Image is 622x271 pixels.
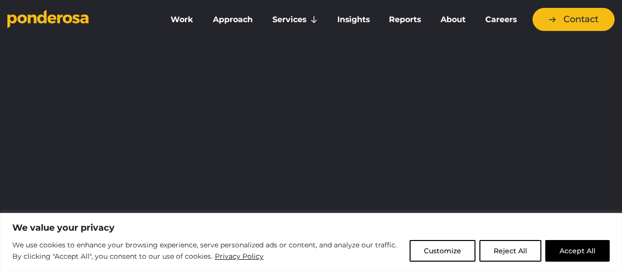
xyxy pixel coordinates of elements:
a: Contact [533,8,615,31]
button: Accept All [545,240,610,262]
a: Privacy Policy [214,250,264,262]
a: Go to homepage [7,10,148,30]
p: We value your privacy [12,222,610,234]
a: Approach [205,9,261,30]
a: Work [163,9,201,30]
button: Reject All [479,240,541,262]
a: Careers [477,9,525,30]
a: Services [265,9,326,30]
button: Customize [410,240,475,262]
p: We use cookies to enhance your browsing experience, serve personalized ads or content, and analyz... [12,240,402,263]
a: Reports [382,9,429,30]
a: About [433,9,474,30]
a: Insights [329,9,378,30]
